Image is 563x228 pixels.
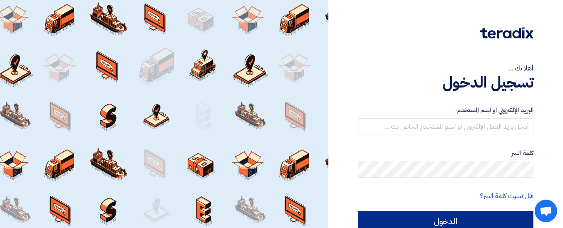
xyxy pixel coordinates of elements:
[480,27,533,39] img: Teradix logo
[358,73,533,92] h1: تسجيل الدخول
[358,118,533,135] input: أدخل بريد العمل الإلكتروني او اسم المستخدم الخاص بك ...
[358,148,533,158] label: كلمة السر
[480,191,533,201] a: هل نسيت كلمة السر؟
[535,200,557,222] a: Open chat
[358,63,533,73] div: أهلا بك ...
[358,105,533,115] label: البريد الإلكتروني او اسم المستخدم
